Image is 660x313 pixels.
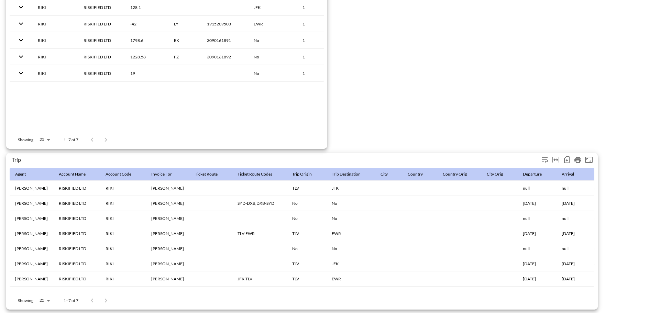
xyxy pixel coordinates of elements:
div: Trip [12,156,539,163]
th: RIKI [100,181,146,196]
th: 1 [297,49,337,65]
span: Trip Origin [292,170,321,178]
span: Ticket Route [195,170,227,178]
div: City [381,170,388,178]
button: expand row [15,67,27,79]
p: Showing [18,298,33,303]
th: null [517,211,556,226]
th: RISKIFIED LTD [78,32,125,48]
div: Country [408,170,423,178]
th: RIKI [32,16,78,32]
div: City Orig [487,170,503,178]
th: RIKI [100,196,146,211]
th: 1 [297,16,337,32]
th: 3090161892 [201,49,248,65]
th: RISKIFIED LTD [53,271,100,287]
th: null [556,211,588,226]
th: Shelly Assaf [146,226,189,241]
th: JFK [326,256,375,271]
th: 2 [588,271,617,287]
th: No [248,32,297,48]
th: Shelly Assaf [146,271,189,287]
th: RIKI [100,271,146,287]
th: 07/09/2025 [556,196,588,211]
span: Departure [523,170,551,178]
th: 1 [588,226,617,241]
th: TLV [287,181,326,196]
div: Departure [523,170,542,178]
th: 9 [588,196,617,211]
div: Trip Destination [332,170,361,178]
th: No [248,65,297,81]
th: RISKIFIED LTD [53,226,100,241]
th: No [287,241,326,256]
th: RIKI [32,49,78,65]
th: Ofir Baruch [10,211,53,226]
div: Ticket Route [195,170,218,178]
th: Chen Truchmanchuri [146,181,189,196]
button: expand row [15,34,27,46]
th: 1915209503 [201,16,248,32]
span: Invoice For [151,170,181,178]
th: -42 [125,16,168,32]
div: Account Code [106,170,131,178]
th: Ofir Baruch [10,196,53,211]
th: null [556,181,588,196]
span: City Orig [487,170,512,178]
th: 1 [297,65,337,81]
div: Country Orig [443,170,467,178]
div: Trip Origin [292,170,312,178]
th: RISKIFIED LTD [78,65,125,81]
th: EK [168,32,201,48]
th: 19 [125,65,168,81]
div: Arrival [562,170,574,178]
th: RIKI [100,256,146,271]
th: TLV [287,256,326,271]
span: Country [408,170,432,178]
th: TLV [287,226,326,241]
th: RISKIFIED LTD [78,16,125,32]
th: Lachlan Taylor [146,211,189,226]
th: RIKI [32,32,78,48]
span: Trip Destination [332,170,370,178]
div: Days [594,170,603,178]
div: Number of rows selected for download: 7 [561,154,572,165]
span: Ticket Route Codes [238,170,281,178]
button: Fullscreen [583,154,594,165]
th: Lachlan Taylor [146,196,189,211]
th: LY [168,16,201,32]
th: 06/11/2025 [556,256,588,271]
th: EWR [326,271,375,287]
th: Tsuri Almagor [10,256,53,271]
th: 23/06/2025 [517,271,556,287]
button: expand row [15,51,27,63]
th: 6 [588,256,617,271]
th: null [588,181,617,196]
button: expand row [15,18,27,30]
th: RISKIFIED LTD [53,196,100,211]
div: Print [572,154,583,165]
th: null [588,241,617,256]
th: JFK-TLV [232,271,287,287]
span: City [381,170,397,178]
div: 25 [36,296,53,305]
th: RIKI [32,65,78,81]
th: Tsuri Almagor [10,181,53,196]
th: null [517,181,556,196]
span: Arrival [562,170,583,178]
th: 01/11/2025 [517,256,556,271]
th: EWR [248,16,297,32]
th: No [326,196,375,211]
th: null [517,241,556,256]
th: RIKI [100,241,146,256]
th: RISKIFIED LTD [53,211,100,226]
th: null [588,211,617,226]
th: RISKIFIED LTD [78,49,125,65]
th: TLV-EWR [232,226,287,241]
th: RISKIFIED LTD [53,256,100,271]
span: Country Orig [443,170,476,178]
th: 16/06/2025 [517,226,556,241]
th: 3090161891 [201,32,248,48]
div: Wrap text [539,154,550,165]
p: 1–7 of 7 [64,137,78,143]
